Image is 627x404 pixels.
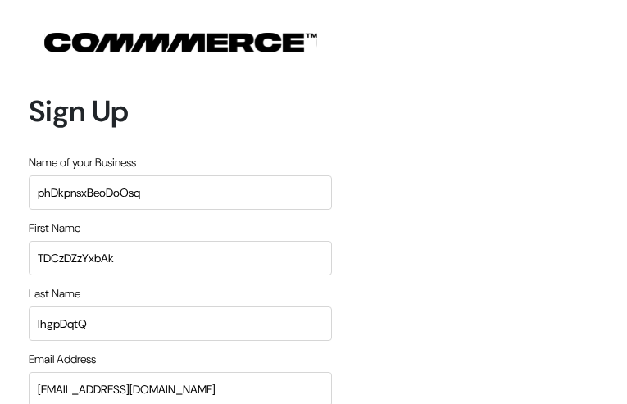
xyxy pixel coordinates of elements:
[29,351,96,368] label: Email Address
[29,154,136,171] label: Name of your Business
[44,33,317,52] img: COMMMERCE
[29,93,332,129] h1: Sign Up
[29,220,80,237] label: First Name
[29,285,80,302] label: Last Name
